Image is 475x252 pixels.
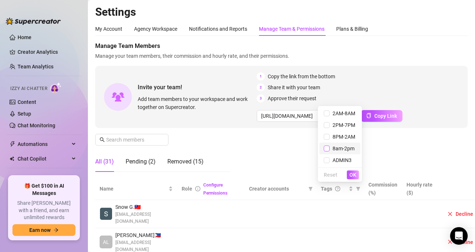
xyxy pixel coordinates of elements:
span: Tags [321,185,332,193]
img: logo-BBDzfeDw.svg [6,18,61,25]
span: Creator accounts [249,185,305,193]
span: Invite your team! [138,83,257,92]
div: All (31) [95,157,114,166]
span: filter [308,187,313,191]
div: Notifications and Reports [189,25,247,33]
a: Content [18,99,36,105]
a: Creator Analytics [18,46,76,58]
span: filter [307,183,314,194]
button: Copy Link [361,110,402,122]
span: 2AM-8AM [330,110,355,116]
a: Chat Monitoring [18,123,55,128]
span: 2PM-7PM [330,122,355,128]
a: Team Analytics [18,64,53,69]
span: Snow G. 🇹🇼 [115,203,173,211]
th: Hourly rate ($) [402,178,440,200]
span: [PERSON_NAME] 🇵🇭 [115,231,173,239]
span: close [448,239,453,244]
a: Setup [18,111,31,117]
span: Approve their request [268,94,316,102]
th: Commission (%) [364,178,402,200]
div: Removed (15) [167,157,204,166]
span: thunderbolt [10,141,15,147]
span: AL [103,238,109,246]
span: Share [PERSON_NAME] with a friend, and earn unlimited rewards [12,200,75,221]
span: 8PM-2AM [330,134,355,140]
span: 1 [257,72,265,80]
div: Plans & Billing [336,25,368,33]
span: Name [100,185,167,193]
button: Reset [321,170,340,179]
a: Home [18,34,31,40]
button: Earn nowarrow-right [12,224,75,236]
img: Snow Gumba [100,208,112,220]
span: 2 [257,83,265,91]
span: Share it with your team [268,83,320,91]
input: Search members [106,136,158,144]
span: Automations [18,138,70,150]
span: filter [355,183,362,194]
span: Manage Team Members [95,42,468,50]
span: Chat Copilot [18,153,70,165]
span: [EMAIL_ADDRESS][DOMAIN_NAME] [115,211,173,225]
span: Add team members to your workspace and work together on Supercreator. [138,95,254,111]
span: arrow-right [53,227,59,233]
img: Chat Copilot [10,156,14,161]
span: search [100,137,105,142]
span: Role [182,186,192,192]
span: Earn now [29,227,51,233]
span: 3 [257,94,265,102]
span: Izzy AI Chatter [10,85,47,92]
th: Name [95,178,177,200]
span: question-circle [335,186,340,191]
span: filter [356,187,360,191]
div: Pending (2) [126,157,156,166]
div: Manage Team & Permissions [259,25,324,33]
span: Decline [456,211,473,217]
span: copy [366,113,371,118]
span: 8am-2pm [330,146,355,151]
span: Copy the link from the bottom [268,72,335,80]
div: Agency Workspace [134,25,177,33]
div: My Account [95,25,122,33]
span: Manage your team members, their commission and hourly rate, and their permissions. [95,52,468,60]
span: Copy Link [374,113,397,119]
span: ADMIN3 [330,157,352,163]
span: close [448,211,453,217]
div: Open Intercom Messenger [450,227,468,245]
img: AI Chatter [50,82,62,93]
span: OK [349,172,356,178]
a: Configure Permissions [203,183,227,196]
span: info-circle [195,186,200,191]
h2: Settings [95,5,468,19]
span: 🎁 Get $100 in AI Messages [12,183,75,197]
button: OK [347,170,359,179]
